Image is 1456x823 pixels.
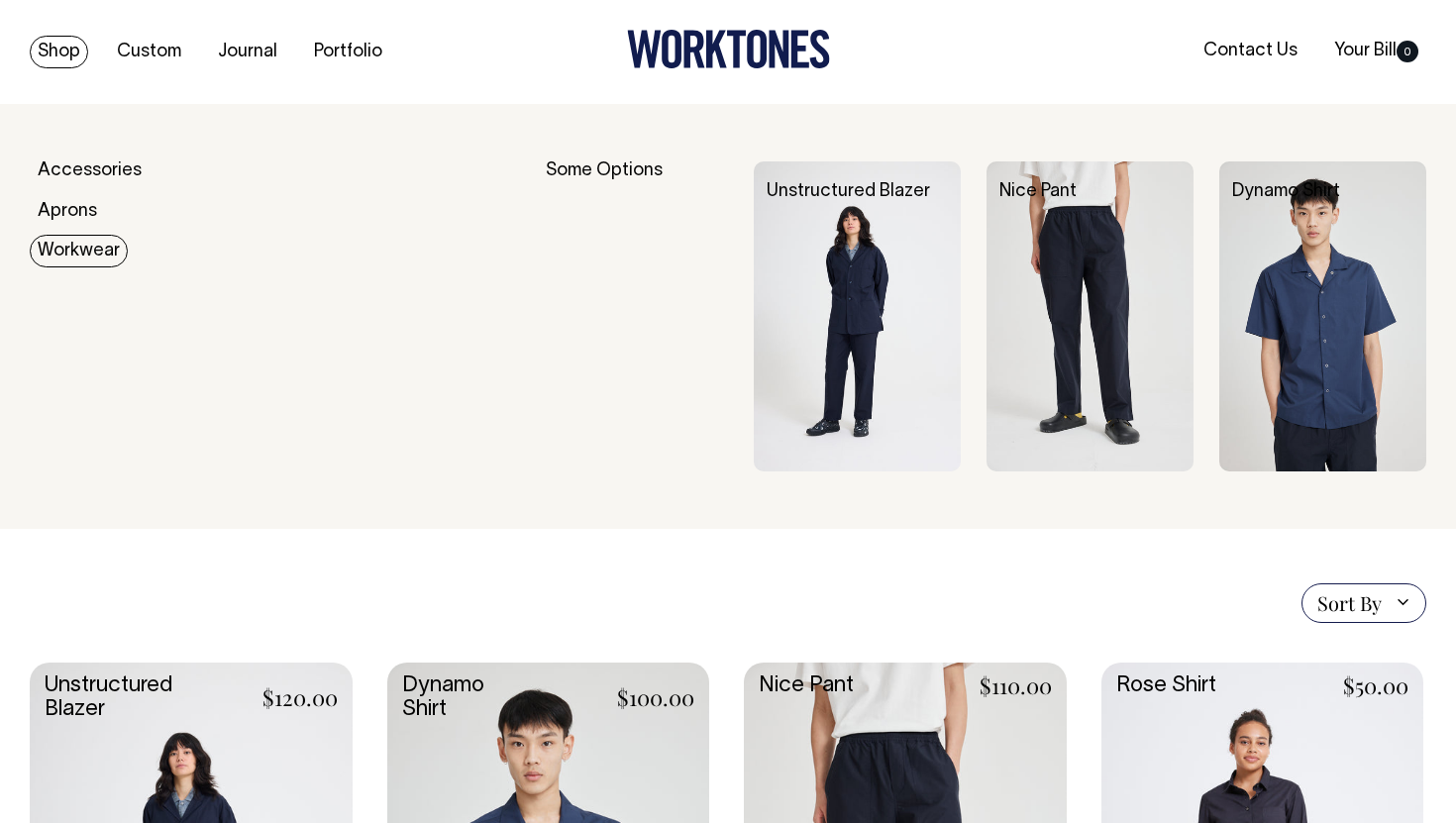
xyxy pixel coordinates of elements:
a: Shop [30,36,88,68]
div: Some Options [546,161,727,472]
a: Portfolio [306,36,390,68]
span: Sort By [1317,591,1382,615]
a: Aprons [30,195,105,228]
span: 0 [1397,41,1418,62]
a: Accessories [30,154,150,187]
img: Unstructured Blazer [754,161,961,472]
a: Workwear [30,235,128,267]
a: Your Bill0 [1326,35,1426,67]
a: Journal [210,36,285,68]
a: Nice Pant [999,183,1077,200]
a: Contact Us [1196,35,1305,67]
a: Unstructured Blazer [767,183,930,200]
img: Dynamo Shirt [1219,161,1426,472]
a: Custom [109,36,189,68]
a: Dynamo Shirt [1232,183,1340,200]
img: Nice Pant [987,161,1194,472]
